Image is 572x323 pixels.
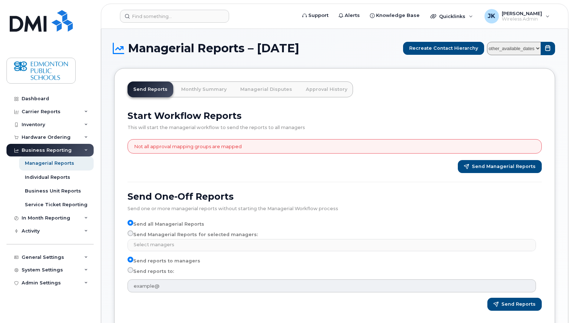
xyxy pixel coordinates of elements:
[128,191,542,202] h2: Send One-Off Reports
[128,230,133,236] input: Send Managerial Reports for selected managers:
[128,267,174,276] label: Send reports to:
[487,298,542,311] button: Send Reports
[128,257,200,265] label: Send reports to managers
[128,279,536,292] input: example@
[128,230,258,239] label: Send Managerial Reports for selected managers:
[300,81,353,97] a: Approval History
[128,121,542,130] div: This will start the managerial workflow to send the reports to all managers
[128,220,204,229] label: Send all Managerial Reports
[128,220,133,226] input: Send all Managerial Reports
[128,81,173,97] a: Send Reports
[472,163,536,170] span: Send Managerial Reports
[128,202,542,212] div: Send one or more managerial reports without starting the Managerial Workflow process
[128,110,542,121] h2: Start Workflow Reports
[128,257,133,262] input: Send reports to managers
[128,43,299,54] span: Managerial Reports – [DATE]
[409,45,478,52] span: Recreate Contact Hierarchy
[128,267,133,273] input: Send reports to:
[403,42,484,55] button: Recreate Contact Hierarchy
[134,143,242,150] p: Not all approval mapping groups are mapped
[175,81,232,97] a: Monthly Summary
[501,301,536,307] span: Send Reports
[458,160,542,173] button: Send Managerial Reports
[234,81,298,97] a: Managerial Disputes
